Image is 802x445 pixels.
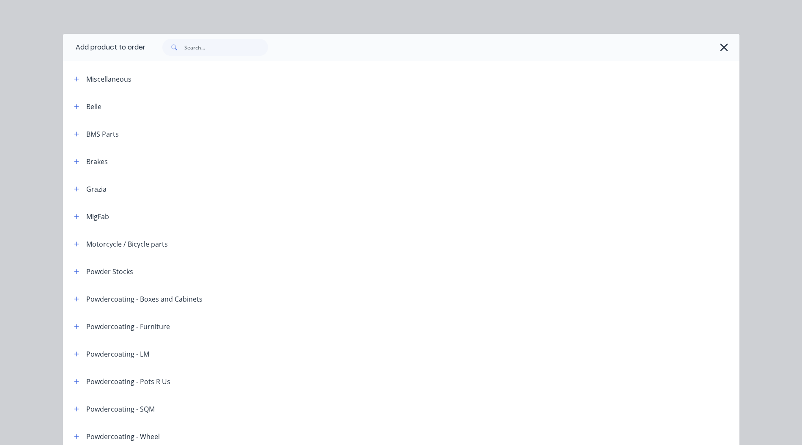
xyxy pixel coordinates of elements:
[86,266,133,277] div: Powder Stocks
[86,74,131,84] div: Miscellaneous
[86,239,168,249] div: Motorcycle / Bicycle parts
[86,184,107,194] div: Grazia
[86,102,101,112] div: Belle
[63,34,145,61] div: Add product to order
[86,321,170,332] div: Powdercoating - Furniture
[86,431,160,442] div: Powdercoating - Wheel
[86,294,203,304] div: Powdercoating - Boxes and Cabinets
[86,129,119,139] div: BMS Parts
[86,212,109,222] div: MigFab
[86,404,155,414] div: Powdercoating - SQM
[86,376,170,387] div: Powdercoating - Pots R Us
[86,157,108,167] div: Brakes
[86,349,149,359] div: Powdercoating - LM
[184,39,268,56] input: Search...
